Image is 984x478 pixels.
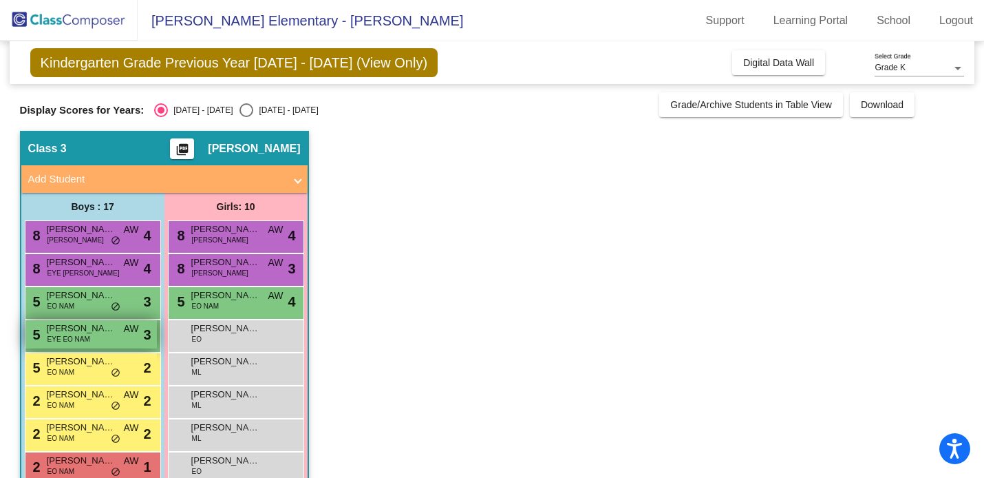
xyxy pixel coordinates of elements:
[30,426,41,441] span: 2
[288,291,295,312] span: 4
[268,289,284,303] span: AW
[47,454,116,468] span: [PERSON_NAME]
[164,193,308,220] div: Girls: 10
[124,256,139,270] span: AW
[47,400,74,411] span: EO NAM
[288,225,295,246] span: 4
[47,388,116,402] span: [PERSON_NAME]
[143,457,151,477] span: 1
[111,302,120,313] span: do_not_disturb_alt
[30,327,41,342] span: 5
[268,222,284,237] span: AW
[866,10,921,32] a: School
[47,289,116,302] span: [PERSON_NAME]
[47,322,116,335] span: [PERSON_NAME]
[30,459,41,475] span: 2
[191,421,260,435] span: [PERSON_NAME]
[47,334,90,344] span: EYE EO NAM
[47,421,116,435] span: [PERSON_NAME]
[743,57,814,68] span: Digital Data Wall
[47,466,74,477] span: EO NAM
[47,301,74,311] span: EO NAM
[174,143,191,162] mat-icon: picture_as_pdf
[191,256,260,269] span: [PERSON_NAME]
[192,400,202,411] span: ML
[174,294,185,309] span: 5
[111,434,120,445] span: do_not_disturb_alt
[191,454,260,468] span: [PERSON_NAME]
[124,421,139,435] span: AW
[191,222,260,236] span: [PERSON_NAME]
[170,138,194,159] button: Print Students Details
[111,368,120,379] span: do_not_disturb_alt
[143,291,151,312] span: 3
[875,63,906,72] span: Grade K
[21,193,164,220] div: Boys : 17
[143,424,151,444] span: 2
[762,10,859,32] a: Learning Portal
[124,222,139,237] span: AW
[30,294,41,309] span: 5
[192,235,248,245] span: [PERSON_NAME]
[288,258,295,279] span: 3
[192,367,202,377] span: ML
[30,360,41,375] span: 5
[192,301,219,311] span: EO NAM
[208,142,300,156] span: [PERSON_NAME]
[168,104,233,116] div: [DATE] - [DATE]
[253,104,318,116] div: [DATE] - [DATE]
[111,467,120,478] span: do_not_disturb_alt
[268,256,284,270] span: AW
[20,104,145,116] span: Display Scores for Years:
[695,10,756,32] a: Support
[143,357,151,378] span: 2
[47,433,74,444] span: EO NAM
[47,222,116,236] span: [PERSON_NAME]
[732,50,825,75] button: Digital Data Wall
[928,10,984,32] a: Logout
[174,261,185,276] span: 8
[124,388,139,402] span: AW
[47,355,116,368] span: [PERSON_NAME]
[111,401,120,412] span: do_not_disturb_alt
[30,48,438,77] span: Kindergarten Grade Previous Year [DATE] - [DATE] (View Only)
[28,142,67,156] span: Class 3
[47,235,104,245] span: [PERSON_NAME]
[138,10,463,32] span: [PERSON_NAME] Elementary - [PERSON_NAME]
[850,92,915,117] button: Download
[21,165,308,193] mat-expansion-panel-header: Add Student
[191,355,260,368] span: [PERSON_NAME]
[47,256,116,269] span: [PERSON_NAME] [PERSON_NAME]
[191,388,260,402] span: [PERSON_NAME]
[143,225,151,246] span: 4
[111,236,120,247] span: do_not_disturb_alt
[861,99,903,110] span: Download
[192,433,202,444] span: ML
[30,261,41,276] span: 8
[47,268,120,278] span: EYE [PERSON_NAME]
[47,367,74,377] span: EO NAM
[143,391,151,411] span: 2
[191,289,260,302] span: [PERSON_NAME]
[192,466,202,477] span: EO
[28,172,284,187] mat-panel-title: Add Student
[659,92,843,117] button: Grade/Archive Students in Table View
[670,99,832,110] span: Grade/Archive Students in Table View
[143,324,151,345] span: 3
[174,228,185,243] span: 8
[124,322,139,336] span: AW
[30,393,41,408] span: 2
[124,454,139,468] span: AW
[192,334,202,344] span: EO
[154,103,318,117] mat-radio-group: Select an option
[143,258,151,279] span: 4
[192,268,248,278] span: [PERSON_NAME]
[191,322,260,335] span: [PERSON_NAME]
[30,228,41,243] span: 8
